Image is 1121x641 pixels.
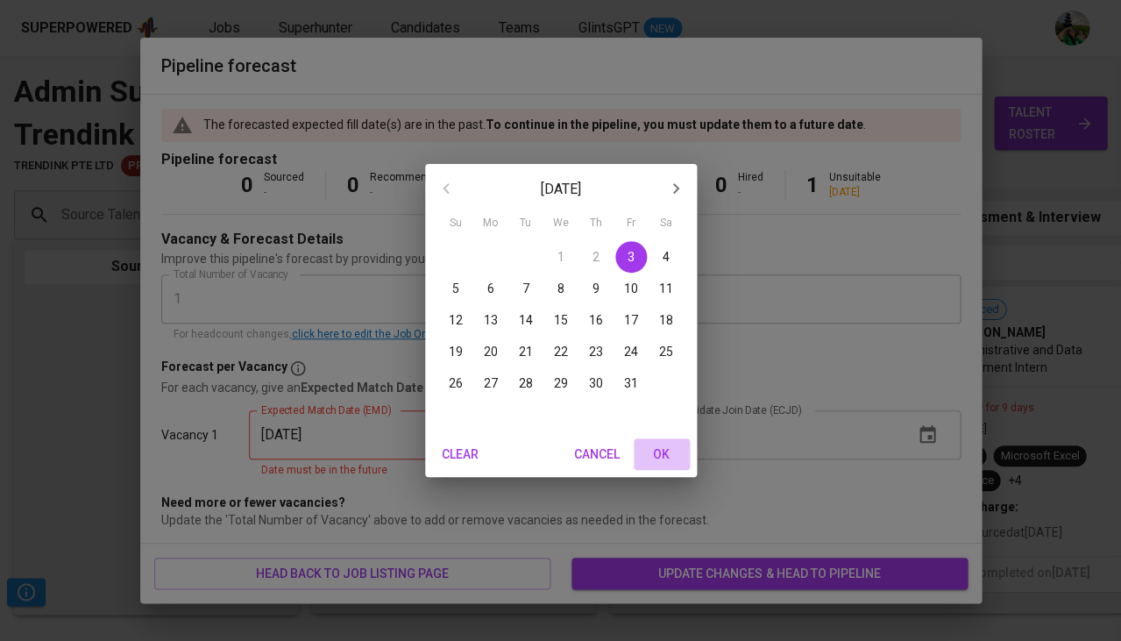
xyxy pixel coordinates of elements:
p: 25 [659,343,673,360]
button: 12 [440,304,472,336]
button: Cancel [567,438,627,471]
span: Cancel [574,444,620,466]
p: 21 [519,343,533,360]
button: 24 [615,336,647,367]
p: 8 [557,280,564,297]
span: Th [580,215,612,232]
p: 17 [624,311,638,329]
p: 29 [554,374,568,392]
p: 11 [659,280,673,297]
button: 19 [440,336,472,367]
button: 26 [440,367,472,399]
span: Mo [475,215,507,232]
button: 16 [580,304,612,336]
button: 21 [510,336,542,367]
button: 9 [580,273,612,304]
button: 31 [615,367,647,399]
p: 19 [449,343,463,360]
p: 6 [487,280,494,297]
button: 3 [615,241,647,273]
button: 13 [475,304,507,336]
p: 3 [628,248,635,266]
span: OK [641,444,683,466]
p: 12 [449,311,463,329]
p: 5 [452,280,459,297]
button: 17 [615,304,647,336]
button: 22 [545,336,577,367]
button: 11 [650,273,682,304]
span: Fr [615,215,647,232]
button: 28 [510,367,542,399]
p: 10 [624,280,638,297]
button: 18 [650,304,682,336]
p: 24 [624,343,638,360]
p: 23 [589,343,603,360]
button: OK [634,438,690,471]
button: Clear [432,438,488,471]
button: 29 [545,367,577,399]
button: 27 [475,367,507,399]
button: 14 [510,304,542,336]
button: 5 [440,273,472,304]
span: Su [440,215,472,232]
p: 14 [519,311,533,329]
p: 30 [589,374,603,392]
p: 9 [592,280,600,297]
button: 6 [475,273,507,304]
span: Sa [650,215,682,232]
button: 10 [615,273,647,304]
p: 27 [484,374,498,392]
button: 15 [545,304,577,336]
button: 25 [650,336,682,367]
p: 28 [519,374,533,392]
button: 7 [510,273,542,304]
p: 20 [484,343,498,360]
p: [DATE] [467,179,655,200]
p: 7 [522,280,529,297]
p: 26 [449,374,463,392]
p: 22 [554,343,568,360]
p: 18 [659,311,673,329]
span: Clear [439,444,481,466]
p: 15 [554,311,568,329]
p: 31 [624,374,638,392]
button: 4 [650,241,682,273]
button: 8 [545,273,577,304]
span: We [545,215,577,232]
button: 20 [475,336,507,367]
span: Tu [510,215,542,232]
button: 30 [580,367,612,399]
p: 13 [484,311,498,329]
p: 4 [663,248,670,266]
button: 23 [580,336,612,367]
p: 16 [589,311,603,329]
